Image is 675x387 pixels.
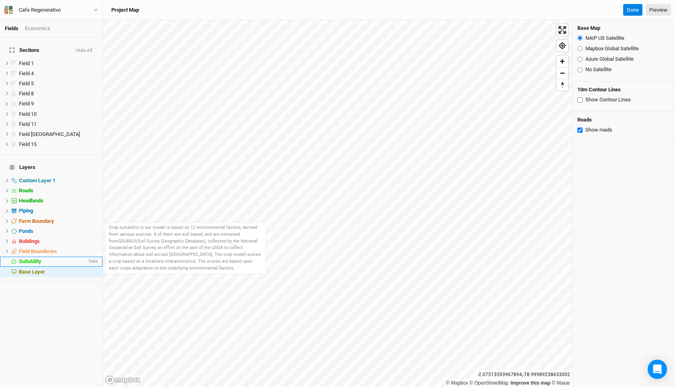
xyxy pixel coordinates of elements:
[109,239,261,271] span: (Soil Survey Geographic Database), collected by the National Cooperative Soil Survey, an effort o...
[119,239,136,244] a: SSURGO
[585,45,639,52] label: Mapbox Global Satellite
[19,131,80,137] span: Field [GEOGRAPHIC_DATA]
[76,48,93,54] button: Hide All
[19,208,98,214] div: Piping
[577,25,600,31] h4: Base Map
[19,91,34,97] span: Field 8
[19,269,98,275] div: Base Layer
[446,380,468,386] a: Mapbox
[19,70,98,77] div: Field 4
[19,80,98,87] div: Field 5
[19,218,98,224] div: Farm Boundary
[19,60,98,67] div: Field 1
[19,121,37,127] span: Field 11
[19,187,33,193] span: Roads
[19,248,98,255] div: Field Boundaries
[623,4,642,16] button: Done
[19,177,55,183] span: Custom Layer 1
[19,228,33,234] span: Ponds
[475,371,572,379] div: -2.07513593967894 , -78.99989238633002
[19,141,37,147] span: Field 15
[111,7,139,13] h3: Project Map
[19,187,98,194] div: Roads
[585,56,634,63] label: Azure Global Satellite
[105,375,141,385] a: Mapbox logo
[19,258,87,265] div: Suitability
[556,67,568,79] button: Zoom out
[556,68,568,79] span: Zoom out
[19,238,98,245] div: Buildings
[19,6,61,14] div: Cafe Regenerativo
[103,20,572,387] canvas: Map
[556,56,568,67] button: Zoom in
[19,228,98,235] div: Ponds
[19,111,37,117] span: Field 10
[19,198,43,204] span: Headlands
[577,86,670,93] h4: 10m Contour Lines
[19,101,98,107] div: Field 9
[19,91,98,97] div: Field 8
[646,4,671,16] a: Preview
[19,258,41,264] span: Suitability
[19,111,98,117] div: Field 10
[87,257,98,267] span: hide
[10,47,39,54] span: Sections
[585,126,612,134] label: Show roads
[585,96,631,103] label: Show Contour Lines
[19,121,98,128] div: Field 11
[19,238,40,244] span: Buildings
[556,40,568,51] button: Find my location
[648,360,667,379] div: Open Intercom Messenger
[19,177,98,184] div: Custom Layer 1
[19,218,54,224] span: Farm Boundary
[19,60,34,66] span: Field 1
[19,269,45,275] span: Base Layer
[19,141,98,148] div: Field 15
[19,101,34,107] span: Field 9
[585,35,624,42] label: NAIP US Satellite
[5,159,98,175] h4: Layers
[556,24,568,36] button: Enter fullscreen
[19,198,98,204] div: Headlands
[556,79,568,91] button: Reset bearing to north
[552,380,570,386] a: Maxar
[577,117,670,123] h4: Roads
[511,380,550,386] a: Improve this map
[19,80,34,86] span: Field 5
[109,225,257,244] span: Crop suitability in our model is based on 12 environmental factors, derived from various sources....
[19,70,34,76] span: Field 4
[19,131,98,138] div: Field 13 Headland Field
[19,208,33,214] span: Piping
[25,25,50,32] div: Economics
[470,380,509,386] a: OpenStreetMap
[19,248,57,254] span: Field Boundaries
[585,66,612,73] label: No Satellite
[5,25,18,31] a: Fields
[4,6,98,14] button: Cafe Regenerativo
